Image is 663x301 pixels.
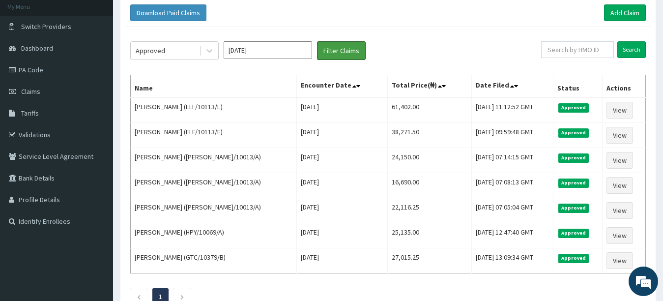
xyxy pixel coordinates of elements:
[296,223,387,248] td: [DATE]
[606,127,633,144] a: View
[296,123,387,148] td: [DATE]
[131,75,297,98] th: Name
[606,202,633,219] a: View
[606,252,633,269] a: View
[472,97,553,123] td: [DATE] 11:12:52 GMT
[541,41,614,58] input: Search by HMO ID
[296,248,387,273] td: [DATE]
[131,248,297,273] td: [PERSON_NAME] (GTC/10379/B)
[617,41,646,58] input: Search
[388,148,472,173] td: 24,150.00
[131,148,297,173] td: [PERSON_NAME] ([PERSON_NAME]/10013/A)
[5,198,187,233] textarea: Type your message and hit 'Enter'
[161,5,185,29] div: Minimize live chat window
[224,41,312,59] input: Select Month and Year
[296,198,387,223] td: [DATE]
[317,41,366,60] button: Filter Claims
[388,223,472,248] td: 25,135.00
[472,223,553,248] td: [DATE] 12:47:40 GMT
[51,55,165,68] div: Chat with us now
[296,75,387,98] th: Encounter Date
[472,123,553,148] td: [DATE] 09:59:48 GMT
[472,148,553,173] td: [DATE] 07:14:15 GMT
[137,292,141,301] a: Previous page
[21,109,39,118] span: Tariffs
[553,75,603,98] th: Status
[130,4,206,21] button: Download Paid Claims
[388,123,472,148] td: 38,271.50
[21,44,53,53] span: Dashboard
[472,75,553,98] th: Date Filed
[296,97,387,123] td: [DATE]
[606,102,633,119] a: View
[136,46,165,56] div: Approved
[388,198,472,223] td: 22,116.25
[558,128,589,137] span: Approved
[603,75,646,98] th: Actions
[606,152,633,169] a: View
[131,223,297,248] td: [PERSON_NAME] (HPY/10069/A)
[296,148,387,173] td: [DATE]
[21,87,40,96] span: Claims
[131,173,297,198] td: [PERSON_NAME] ([PERSON_NAME]/10013/A)
[388,75,472,98] th: Total Price(₦)
[180,292,184,301] a: Next page
[18,49,40,74] img: d_794563401_company_1708531726252_794563401
[388,248,472,273] td: 27,015.25
[472,198,553,223] td: [DATE] 07:05:04 GMT
[558,229,589,238] span: Approved
[604,4,646,21] a: Add Claim
[57,89,136,188] span: We're online!
[131,97,297,123] td: [PERSON_NAME] (ELF/10113/E)
[131,123,297,148] td: [PERSON_NAME] (ELF/10113/E)
[131,198,297,223] td: [PERSON_NAME] ([PERSON_NAME]/10013/A)
[388,97,472,123] td: 61,402.00
[558,153,589,162] span: Approved
[472,248,553,273] td: [DATE] 13:09:34 GMT
[388,173,472,198] td: 16,690.00
[296,173,387,198] td: [DATE]
[159,292,162,301] a: Page 1 is your current page
[606,177,633,194] a: View
[606,227,633,244] a: View
[558,254,589,263] span: Approved
[21,22,71,31] span: Switch Providers
[472,173,553,198] td: [DATE] 07:08:13 GMT
[558,179,589,187] span: Approved
[558,103,589,112] span: Approved
[558,204,589,212] span: Approved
